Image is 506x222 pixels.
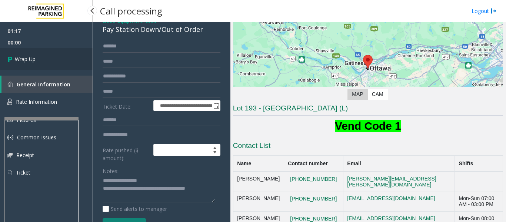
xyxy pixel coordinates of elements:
[459,196,499,208] div: Mon-Sun 07:00 AM - 03:00 PM
[103,165,119,175] label: Notes:
[210,150,220,156] span: Decrease value
[17,81,70,88] span: General Information
[455,156,503,172] th: Shifts
[233,156,284,172] th: Name
[233,103,503,116] h3: Lot 193 - [GEOGRAPHIC_DATA] (L)
[233,172,284,192] td: [PERSON_NAME]
[1,76,93,93] a: General Information
[115,17,157,24] span: -
[367,89,388,100] label: CAM
[343,156,455,172] th: Email
[96,2,166,20] h3: Call processing
[347,195,435,201] a: [EMAIL_ADDRESS][DOMAIN_NAME]
[212,100,220,111] span: Toggle popup
[103,205,167,213] label: Send alerts to manager
[347,176,436,188] a: [PERSON_NAME][EMAIL_ADDRESS][PERSON_NAME][DOMAIN_NAME]
[17,116,36,123] span: Pictures
[16,98,57,105] span: Rate Information
[15,55,36,63] span: Wrap Up
[288,176,339,183] button: [PHONE_NUMBER]
[210,144,220,150] span: Increase value
[472,7,497,15] a: Logout
[101,100,152,111] label: Ticket Date:
[233,192,284,212] td: [PERSON_NAME]
[347,215,435,221] a: [EMAIL_ADDRESS][DOMAIN_NAME]
[103,24,220,34] div: Pay Station Down/Out of Order
[363,55,373,69] div: 407 Laurier Avenue West, Ottawa, ON
[284,156,343,172] th: Contact number
[335,120,401,132] b: Vend Code 1
[233,141,503,153] h3: Contact List
[7,99,12,105] img: 'icon'
[101,144,152,162] label: Rate pushed ($ amount):
[7,82,13,87] img: 'icon'
[491,7,497,15] img: logout
[347,89,367,100] label: Map
[288,196,339,202] button: [PHONE_NUMBER]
